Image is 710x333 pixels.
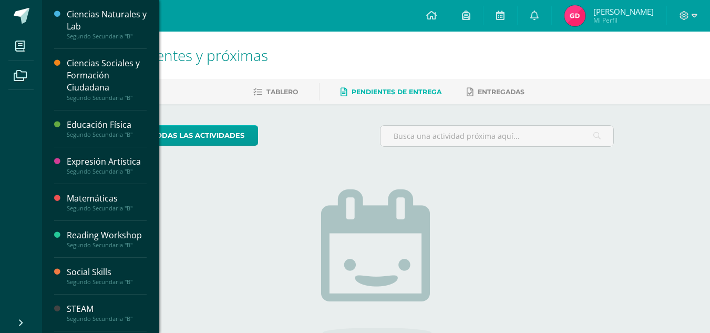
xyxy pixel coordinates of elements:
[67,57,147,101] a: Ciencias Sociales y Formación CiudadanaSegundo Secundaria "B"
[478,88,524,96] span: Entregadas
[67,119,147,138] a: Educación FísicaSegundo Secundaria "B"
[593,6,654,17] span: [PERSON_NAME]
[67,278,147,286] div: Segundo Secundaria "B"
[67,266,147,278] div: Social Skills
[67,8,147,33] div: Ciencias Naturales y Lab
[67,119,147,131] div: Educación Física
[380,126,613,146] input: Busca una actividad próxima aquí...
[67,241,147,249] div: Segundo Secundaria "B"
[341,84,441,100] a: Pendientes de entrega
[266,88,298,96] span: Tablero
[67,168,147,175] div: Segundo Secundaria "B"
[67,266,147,286] a: Social SkillsSegundo Secundaria "B"
[67,205,147,212] div: Segundo Secundaria "B"
[467,84,524,100] a: Entregadas
[67,303,147,315] div: STEAM
[138,125,258,146] a: todas las Actividades
[67,156,147,168] div: Expresión Artística
[67,193,147,212] a: MatemáticasSegundo Secundaria "B"
[67,193,147,205] div: Matemáticas
[67,131,147,138] div: Segundo Secundaria "B"
[67,94,147,102] div: Segundo Secundaria "B"
[67,8,147,40] a: Ciencias Naturales y LabSegundo Secundaria "B"
[67,229,147,249] a: Reading WorkshopSegundo Secundaria "B"
[67,33,147,40] div: Segundo Secundaria "B"
[253,84,298,100] a: Tablero
[67,303,147,322] a: STEAMSegundo Secundaria "B"
[593,16,654,25] span: Mi Perfil
[564,5,585,26] img: 24a3b963a79dffa08ef63a6ade5a106e.png
[67,156,147,175] a: Expresión ArtísticaSegundo Secundaria "B"
[352,88,441,96] span: Pendientes de entrega
[67,315,147,322] div: Segundo Secundaria "B"
[55,45,268,65] span: Actividades recientes y próximas
[67,57,147,94] div: Ciencias Sociales y Formación Ciudadana
[67,229,147,241] div: Reading Workshop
